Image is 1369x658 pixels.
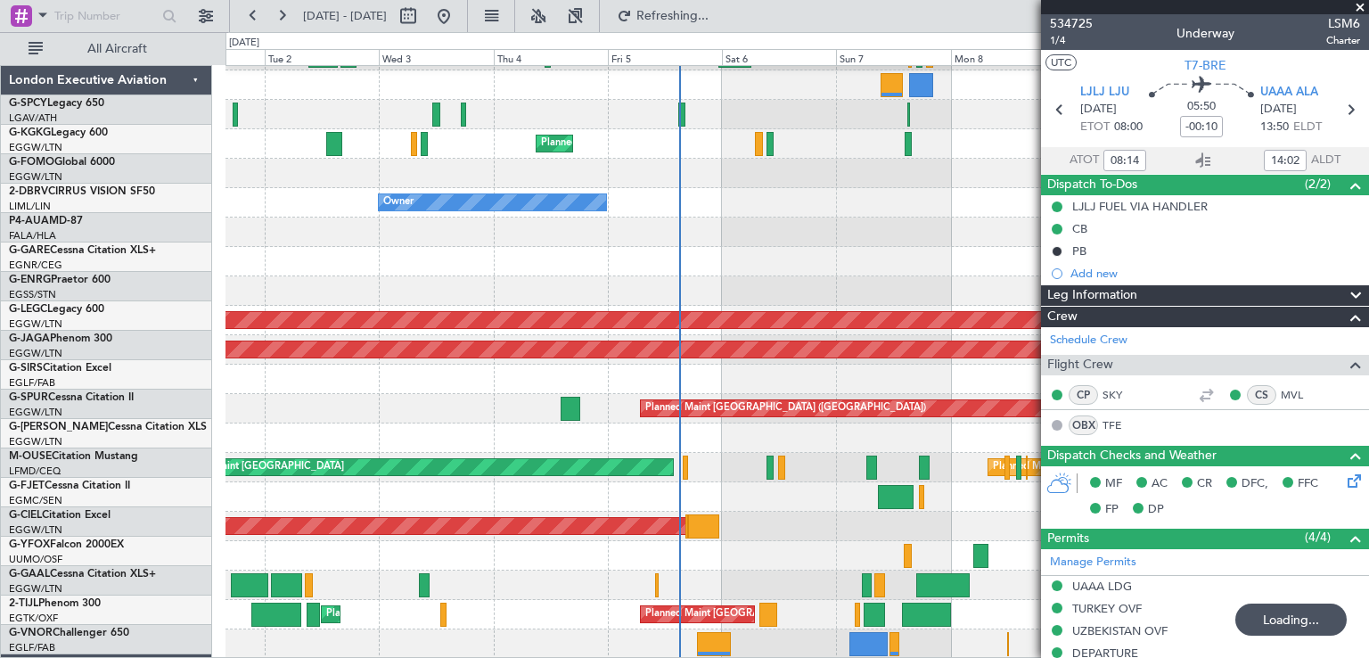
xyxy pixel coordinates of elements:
[229,36,259,51] div: [DATE]
[9,481,130,491] a: G-FJETCessna Citation II
[9,392,48,403] span: G-SPUR
[9,598,101,609] a: 2-TIJLPhenom 300
[1281,387,1321,403] a: MVL
[9,465,61,478] a: LFMD/CEQ
[9,245,156,256] a: G-GARECessna Citation XLS+
[1185,56,1226,75] span: T7-BRE
[9,157,54,168] span: G-FOMO
[1072,221,1087,236] div: CB
[1047,529,1089,549] span: Permits
[9,317,62,331] a: EGGW/LTN
[1242,475,1268,493] span: DFC,
[9,216,83,226] a: P4-AUAMD-87
[9,98,104,109] a: G-SPCYLegacy 650
[9,481,45,491] span: G-FJET
[54,3,157,29] input: Trip Number
[9,157,115,168] a: G-FOMOGlobal 6000
[9,628,53,638] span: G-VNOR
[1050,332,1127,350] a: Schedule Crew
[9,333,112,344] a: G-JAGAPhenom 300
[9,569,50,580] span: G-GAAL
[303,8,387,24] span: [DATE] - [DATE]
[1148,501,1164,519] span: DP
[9,186,155,197] a: 2-DBRVCIRRUS VISION SF50
[9,333,50,344] span: G-JAGA
[1072,579,1132,594] div: UAAA LDG
[9,376,55,390] a: EGLF/FAB
[609,2,716,30] button: Refreshing...
[1326,33,1360,48] span: Charter
[9,612,58,625] a: EGTK/OXF
[9,170,62,184] a: EGGW/LTN
[1080,119,1110,136] span: ETOT
[9,347,62,360] a: EGGW/LTN
[608,49,722,65] div: Fri 5
[1045,54,1077,70] button: UTC
[645,601,926,628] div: Planned Maint [GEOGRAPHIC_DATA] ([GEOGRAPHIC_DATA])
[494,49,608,65] div: Thu 4
[1105,475,1122,493] span: MF
[9,111,57,125] a: LGAV/ATH
[1176,24,1234,43] div: Underway
[1072,601,1142,616] div: TURKEY OVF
[9,98,47,109] span: G-SPCY
[9,304,47,315] span: G-LEGC
[1187,98,1216,116] span: 05:50
[9,641,55,654] a: EGLF/FAB
[1047,355,1113,375] span: Flight Crew
[9,216,49,226] span: P4-AUA
[9,510,111,521] a: G-CIELCitation Excel
[993,454,1163,481] div: Planned Maint [GEOGRAPHIC_DATA]
[1152,475,1168,493] span: AC
[1197,475,1212,493] span: CR
[9,598,38,609] span: 2-TIJL
[9,229,56,243] a: FALA/HLA
[9,553,62,566] a: UUMO/OSF
[1047,307,1078,327] span: Crew
[9,435,62,448] a: EGGW/LTN
[9,304,104,315] a: G-LEGCLegacy 600
[1260,119,1289,136] span: 13:50
[9,494,62,507] a: EGMC/SEN
[9,523,62,537] a: EGGW/LTN
[9,422,108,432] span: G-[PERSON_NAME]
[1235,604,1347,636] div: Loading...
[9,259,62,272] a: EGNR/CEG
[379,49,493,65] div: Wed 3
[1072,199,1208,214] div: LJLJ FUEL VIA HANDLER
[9,539,124,550] a: G-YFOXFalcon 2000EX
[1069,415,1098,435] div: OBX
[9,582,62,596] a: EGGW/LTN
[9,451,52,462] span: M-OUSE
[1311,152,1340,169] span: ALDT
[9,451,138,462] a: M-OUSECitation Mustang
[9,510,42,521] span: G-CIEL
[1103,417,1143,433] a: TFE
[1260,101,1297,119] span: [DATE]
[1305,528,1331,547] span: (4/4)
[1326,14,1360,33] span: LSM6
[1070,266,1360,281] div: Add new
[1260,84,1318,102] span: UAAA ALA
[9,569,156,580] a: G-GAALCessna Citation XLS+
[9,363,111,374] a: G-SIRSCitation Excel
[1047,285,1137,306] span: Leg Information
[1069,385,1098,405] div: CP
[645,395,926,422] div: Planned Maint [GEOGRAPHIC_DATA] ([GEOGRAPHIC_DATA])
[9,186,48,197] span: 2-DBRV
[1247,385,1276,405] div: CS
[9,539,50,550] span: G-YFOX
[9,422,207,432] a: G-[PERSON_NAME]Cessna Citation XLS
[1047,175,1137,195] span: Dispatch To-Dos
[1080,84,1129,102] span: LJLJ LJU
[9,245,50,256] span: G-GARE
[9,406,62,419] a: EGGW/LTN
[1050,554,1136,572] a: Manage Permits
[9,628,129,638] a: G-VNORChallenger 650
[9,127,51,138] span: G-KGKG
[541,130,822,157] div: Planned Maint [GEOGRAPHIC_DATA] ([GEOGRAPHIC_DATA])
[1264,150,1307,171] input: --:--
[9,363,43,374] span: G-SIRS
[1050,14,1093,33] span: 534725
[1072,243,1086,259] div: PB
